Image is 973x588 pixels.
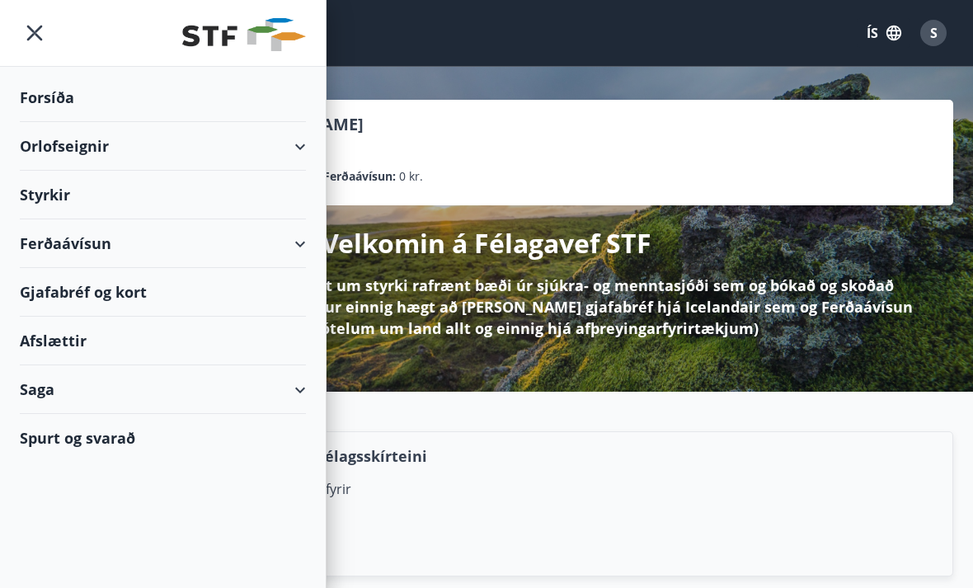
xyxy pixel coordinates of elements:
[914,13,953,53] button: S
[20,414,306,462] div: Spurt og svarað
[858,18,910,48] button: ÍS
[323,167,396,186] p: Ferðaávísun :
[20,171,306,219] div: Styrkir
[20,268,306,317] div: Gjafabréf og kort
[20,18,49,48] button: menu
[399,167,423,186] span: 0 kr.
[322,225,651,261] p: Velkomin á Félagavef STF
[930,24,938,42] span: S
[20,73,306,122] div: Forsíða
[20,219,306,268] div: Ferðaávísun
[20,122,306,171] div: Orlofseignir
[46,275,927,339] p: Hér á Félagavefnum getur þú sótt um styrki rafrænt bæði úr sjúkra- og menntasjóði sem og bókað og...
[20,365,306,414] div: Saga
[20,317,306,365] div: Afslættir
[182,18,306,51] img: union_logo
